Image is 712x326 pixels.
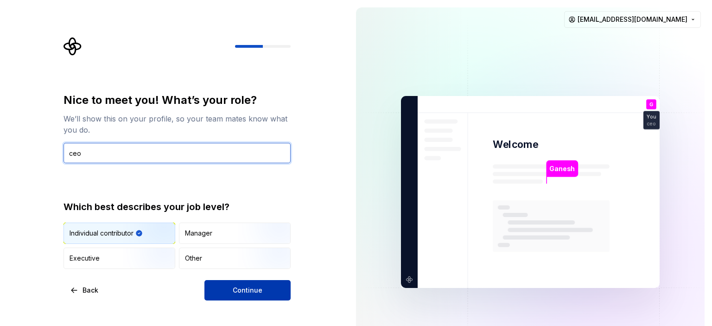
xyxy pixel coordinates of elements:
button: Back [64,280,106,300]
div: Other [185,254,202,263]
div: Individual contributor [70,229,133,238]
p: Ganesh [549,164,575,174]
div: Executive [70,254,100,263]
svg: Supernova Logo [64,37,82,56]
div: Which best describes your job level? [64,200,291,213]
span: [EMAIL_ADDRESS][DOMAIN_NAME] [578,15,687,24]
div: Nice to meet you! What’s your role? [64,93,291,108]
p: Welcome [493,138,538,151]
span: Back [83,286,98,295]
p: G [649,102,653,107]
button: [EMAIL_ADDRESS][DOMAIN_NAME] [564,11,701,28]
button: Continue [204,280,291,300]
div: Manager [185,229,212,238]
p: ceo [647,121,656,126]
input: Job title [64,143,291,163]
p: You [647,115,656,120]
div: We’ll show this on your profile, so your team mates know what you do. [64,113,291,135]
span: Continue [233,286,262,295]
